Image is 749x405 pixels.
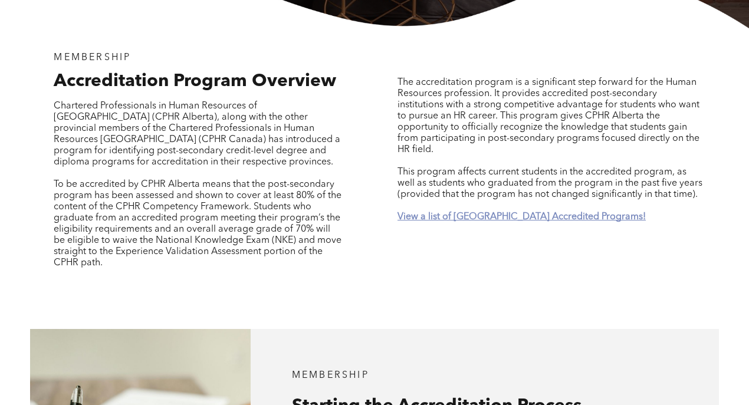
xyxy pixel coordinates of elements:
[54,101,340,167] span: Chartered Professionals in Human Resources of [GEOGRAPHIC_DATA] (CPHR Alberta), along with the ot...
[398,212,646,222] a: View a list of [GEOGRAPHIC_DATA] Accredited Programs!
[54,180,341,268] span: To be accredited by CPHR Alberta means that the post-secondary program has been assessed and show...
[398,167,702,199] span: This program affects current students in the accredited program, as well as students who graduate...
[398,78,699,154] span: The accreditation program is a significant step forward for the Human Resources profession. It pr...
[292,371,369,380] span: MEMBERSHIP
[54,73,336,90] span: Accreditation Program Overview
[54,53,131,62] span: MEMBERSHIP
